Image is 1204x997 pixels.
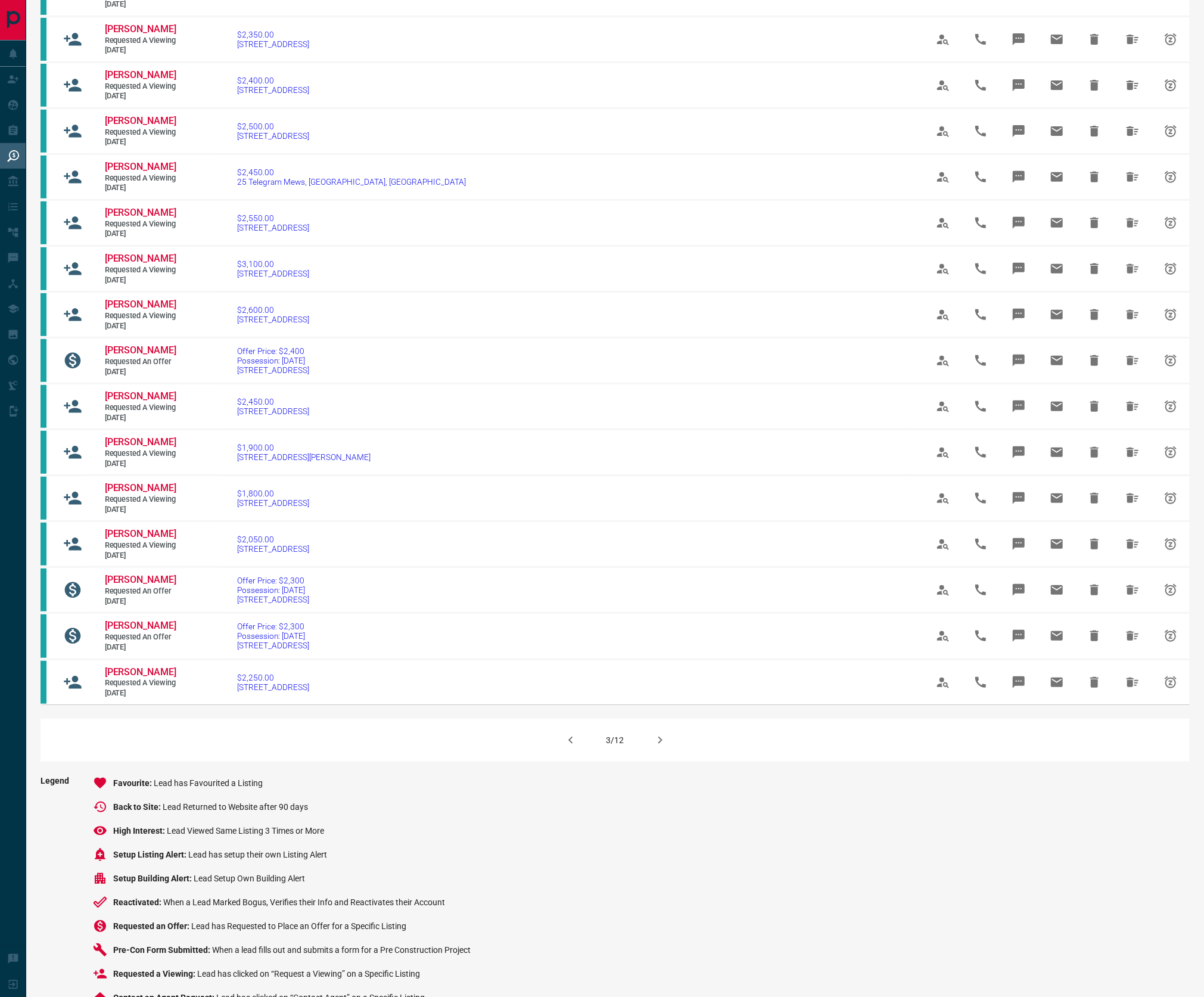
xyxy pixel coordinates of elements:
[105,597,176,607] span: [DATE]
[105,69,176,82] a: [PERSON_NAME]
[1118,668,1147,697] span: Hide All from Laura Li
[1004,392,1033,421] span: Message
[105,642,176,653] span: [DATE]
[105,137,176,147] span: [DATE]
[237,346,309,356] span: Offer Price: $2,400
[929,346,957,375] span: View Profile
[237,167,466,177] span: $2,450.00
[41,385,46,428] div: condos.ca
[1004,254,1033,283] span: Message
[237,498,309,508] span: [STREET_ADDRESS]
[237,595,309,604] span: [STREET_ADDRESS]
[1080,668,1109,697] span: Hide
[105,344,177,356] span: [PERSON_NAME]
[105,528,177,539] span: [PERSON_NAME]
[1080,530,1109,558] span: Hide
[1004,576,1033,604] span: Message
[1156,254,1185,283] span: Snooze
[1004,25,1033,54] span: Message
[1004,484,1033,513] span: Message
[966,117,995,145] span: Call
[237,535,309,554] a: $2,050.00[STREET_ADDRESS]
[237,305,309,315] span: $2,600.00
[237,673,309,692] a: $2,250.00[STREET_ADDRESS]
[237,30,309,49] a: $2,350.00[STREET_ADDRESS]
[1080,71,1109,100] span: Hide
[105,82,176,92] span: Requested a Viewing
[1043,117,1071,145] span: Email
[929,484,957,513] span: View Profile
[105,574,176,586] a: [PERSON_NAME]
[105,482,177,493] span: [PERSON_NAME]
[191,921,406,931] span: Lead has Requested to Place an Offer for a Specific Listing
[1156,163,1185,191] span: Snooze
[966,576,995,604] span: Call
[105,574,177,585] span: [PERSON_NAME]
[1080,392,1109,421] span: Hide
[1080,25,1109,54] span: Hide
[105,528,176,541] a: [PERSON_NAME]
[105,666,176,679] a: [PERSON_NAME]
[237,443,371,462] a: $1,900.00[STREET_ADDRESS][PERSON_NAME]
[41,477,46,520] div: condos.ca
[1156,622,1185,650] span: Snooze
[1004,530,1033,558] span: Message
[105,183,176,193] span: [DATE]
[41,339,46,382] div: condos.ca
[1118,117,1147,145] span: Hide All from Tanisha Chadha
[105,620,177,631] span: [PERSON_NAME]
[237,443,371,452] span: $1,900.00
[237,177,466,187] span: 25 Telegram Mews, [GEOGRAPHIC_DATA], [GEOGRAPHIC_DATA]
[1118,71,1147,100] span: Hide All from Tanisha Chadha
[1118,209,1147,237] span: Hide All from Tanisha Chadha
[1156,209,1185,237] span: Snooze
[105,586,176,597] span: Requested an Offer
[105,219,176,229] span: Requested a Viewing
[105,23,177,35] span: [PERSON_NAME]
[1156,392,1185,421] span: Snooze
[966,438,995,467] span: Call
[1043,530,1071,558] span: Email
[105,91,176,101] span: [DATE]
[105,367,176,377] span: [DATE]
[113,969,197,979] span: Requested a Viewing
[966,530,995,558] span: Call
[237,641,309,650] span: [STREET_ADDRESS]
[1156,346,1185,375] span: Snooze
[929,163,957,191] span: View Profile
[105,688,176,698] span: [DATE]
[929,622,957,650] span: View Profile
[1004,438,1033,467] span: Message
[105,459,176,469] span: [DATE]
[1118,530,1147,558] span: Hide All from Sayo Roy
[1080,209,1109,237] span: Hide
[41,523,46,566] div: condos.ca
[1043,438,1071,467] span: Email
[113,778,154,788] span: Favourite
[1156,25,1185,54] span: Snooze
[966,346,995,375] span: Call
[606,735,624,745] div: 3/12
[237,622,309,650] a: Offer Price: $2,300Possession: [DATE][STREET_ADDRESS]
[41,431,46,474] div: condos.ca
[1118,622,1147,650] span: Hide All from Lora Charbonneau
[1118,576,1147,604] span: Hide All from Kateryna Tikhonova
[1080,254,1109,283] span: Hide
[105,449,176,459] span: Requested a Viewing
[966,668,995,697] span: Call
[1004,209,1033,237] span: Message
[105,666,177,678] span: [PERSON_NAME]
[105,299,176,311] a: [PERSON_NAME]
[1004,346,1033,375] span: Message
[1156,668,1185,697] span: Snooze
[197,969,420,979] span: Lead has clicked on “Request a Viewing” on a Specific Listing
[41,156,46,198] div: condos.ca
[113,945,212,955] span: Pre-Con Form Submitted
[1043,576,1071,604] span: Email
[1043,25,1071,54] span: Email
[237,489,309,508] a: $1,800.00[STREET_ADDRESS]
[237,259,309,269] span: $3,100.00
[41,201,46,244] div: condos.ca
[1080,117,1109,145] span: Hide
[929,254,957,283] span: View Profile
